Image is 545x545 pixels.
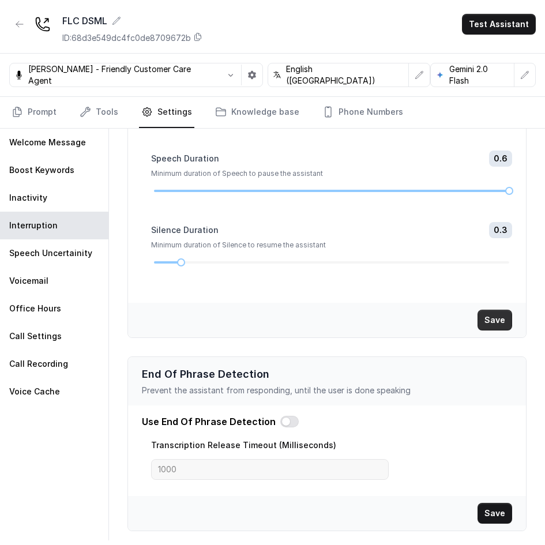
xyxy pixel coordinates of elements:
[489,151,512,167] span: 0.6
[142,415,276,429] p: Use End Of Phrase Detection
[9,97,536,128] nav: Tabs
[9,386,60,397] p: Voice Cache
[320,97,405,128] a: Phone Numbers
[435,70,445,80] svg: google logo
[9,275,48,287] p: Voicemail
[151,440,336,450] label: Transcription Release Timeout (Milliseconds)
[478,310,512,330] button: Save
[286,63,404,87] p: English ([GEOGRAPHIC_DATA])
[9,137,86,148] p: Welcome Message
[139,97,194,128] a: Settings
[142,385,512,396] p: Prevent the assistant from responding, until the user is done speaking
[9,192,47,204] p: Inactivity
[77,97,121,128] a: Tools
[62,14,202,28] div: FLC DSML
[151,169,512,178] p: Minimum duration of Speech to pause the assistant
[9,358,68,370] p: Call Recording
[142,366,512,382] p: End Of Phrase Detection
[9,303,61,314] p: Office Hours
[489,222,512,238] span: 0.3
[151,224,219,236] label: Silence Duration
[449,63,509,87] p: Gemini 2.0 Flash
[213,97,302,128] a: Knowledge base
[62,32,191,44] p: ID: 68d3e549dc4fc0de8709672b
[9,247,92,259] p: Speech Uncertainity
[151,240,512,250] p: Minimum duration of Silence to resume the assistant
[151,153,219,164] label: Speech Duration
[9,330,62,342] p: Call Settings
[9,164,74,176] p: Boost Keywords
[478,503,512,524] button: Save
[28,63,216,87] p: [PERSON_NAME] - Friendly Customer Care Agent
[462,14,536,35] button: Test Assistant
[9,97,59,128] a: Prompt
[9,220,58,231] p: Interruption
